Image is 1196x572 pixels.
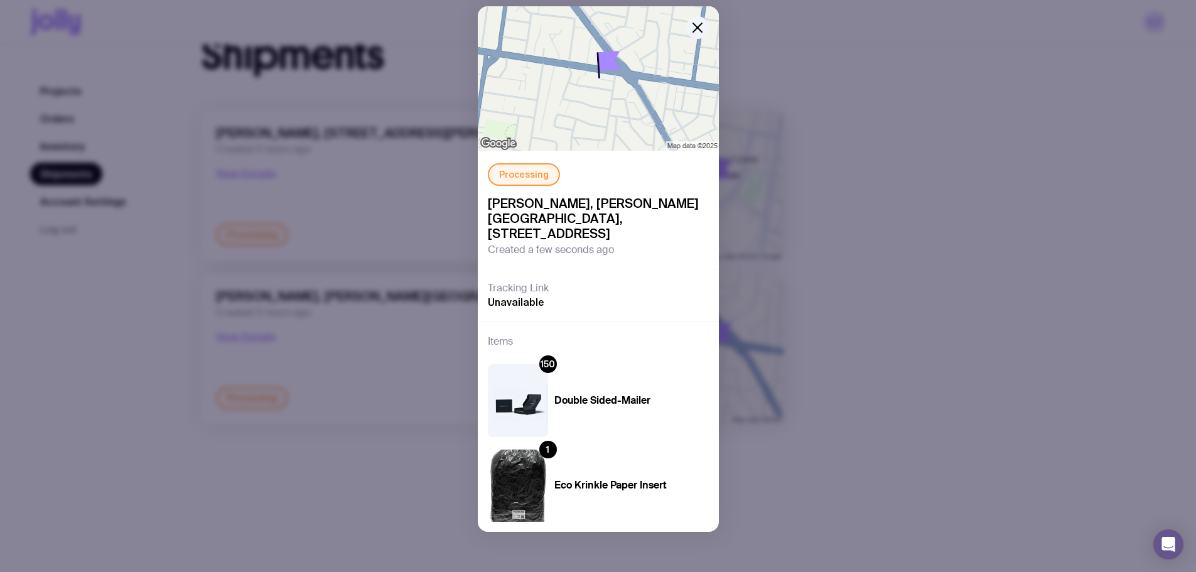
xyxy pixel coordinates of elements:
[488,296,544,308] span: Unavailable
[554,479,667,492] h4: Eco Krinkle Paper Insert
[554,394,667,407] h4: Double Sided-Mailer
[488,282,549,294] h3: Tracking Link
[488,244,614,256] span: Created a few seconds ago
[1153,529,1183,559] div: Open Intercom Messenger
[478,6,719,151] img: staticmap
[488,334,513,349] h3: Items
[539,441,557,458] div: 1
[488,163,560,186] div: Processing
[488,196,709,241] span: [PERSON_NAME], [PERSON_NAME][GEOGRAPHIC_DATA], [STREET_ADDRESS]
[539,355,557,373] div: 150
